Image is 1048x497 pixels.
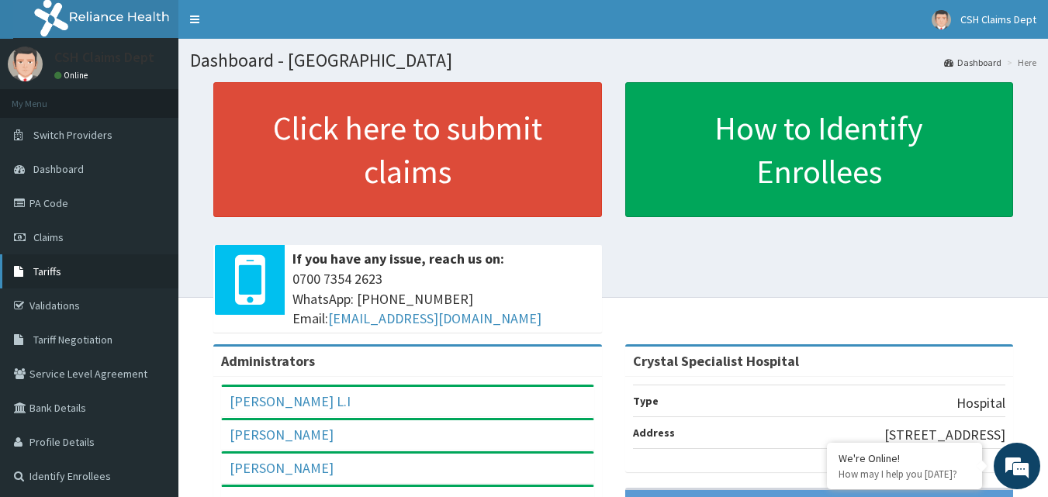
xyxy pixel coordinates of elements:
b: If you have any issue, reach us on: [292,250,504,267]
b: Address [633,426,675,440]
div: We're Online! [839,451,970,465]
a: [PERSON_NAME] [230,459,334,477]
a: Click here to submit claims [213,82,602,217]
span: Tariff Negotiation [33,333,112,347]
h1: Dashboard - [GEOGRAPHIC_DATA] [190,50,1036,71]
strong: Crystal Specialist Hospital [633,352,799,370]
div: Minimize live chat window [254,8,292,45]
div: Chat with us now [81,87,261,107]
a: Online [54,70,92,81]
span: CSH Claims Dept [960,12,1036,26]
b: Administrators [221,352,315,370]
a: [PERSON_NAME] [230,426,334,444]
img: User Image [8,47,43,81]
img: User Image [932,10,951,29]
li: Here [1003,56,1036,69]
span: Claims [33,230,64,244]
span: Switch Providers [33,128,112,142]
span: Tariffs [33,264,61,278]
span: 0700 7354 2623 WhatsApp: [PHONE_NUMBER] Email: [292,269,594,329]
p: CSH Claims Dept [54,50,154,64]
img: d_794563401_company_1708531726252_794563401 [29,78,63,116]
a: [PERSON_NAME] L.I [230,392,351,410]
a: How to Identify Enrollees [625,82,1014,217]
span: We're online! [90,150,214,306]
p: How may I help you today? [839,468,970,481]
textarea: Type your message and hit 'Enter' [8,332,296,386]
p: Hospital [956,393,1005,413]
a: Dashboard [944,56,1001,69]
p: [STREET_ADDRESS] [884,425,1005,445]
span: Dashboard [33,162,84,176]
b: Type [633,394,659,408]
a: [EMAIL_ADDRESS][DOMAIN_NAME] [328,309,541,327]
